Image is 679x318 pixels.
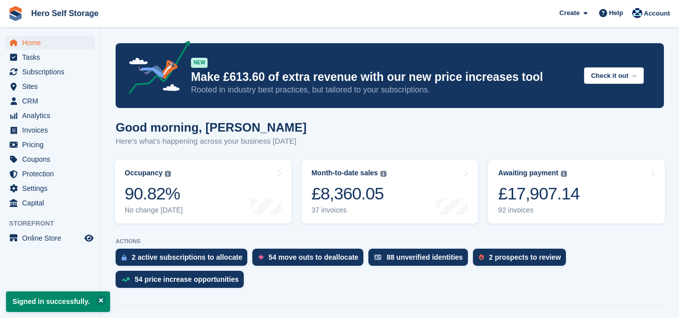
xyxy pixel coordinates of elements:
[489,253,561,261] div: 2 prospects to review
[8,6,23,21] img: stora-icon-8386f47178a22dfd0bd8f6a31ec36ba5ce8667c1dd55bd0f319d3a0aa187defe.svg
[5,94,95,108] a: menu
[312,206,386,215] div: 37 invoices
[115,160,292,224] a: Occupancy 90.82% No change [DATE]
[380,171,386,177] img: icon-info-grey-7440780725fd019a000dd9b08b2336e03edf1995a4989e88bcd33f0948082b44.svg
[268,253,358,261] div: 54 move outs to deallocate
[5,167,95,181] a: menu
[479,254,484,260] img: prospect-51fa495bee0391a8d652442698ab0144808aea92771e9ea1ae160a38d050c398.svg
[22,123,82,137] span: Invoices
[561,171,567,177] img: icon-info-grey-7440780725fd019a000dd9b08b2336e03edf1995a4989e88bcd33f0948082b44.svg
[473,249,571,271] a: 2 prospects to review
[116,271,249,293] a: 54 price increase opportunities
[22,50,82,64] span: Tasks
[22,167,82,181] span: Protection
[559,8,579,18] span: Create
[368,249,473,271] a: 88 unverified identities
[22,181,82,195] span: Settings
[22,65,82,79] span: Subscriptions
[191,84,576,95] p: Rooted in industry best practices, but tailored to your subscriptions.
[122,254,127,261] img: active_subscription_to_allocate_icon-d502201f5373d7db506a760aba3b589e785aa758c864c3986d89f69b8ff3...
[498,169,558,177] div: Awaiting payment
[252,249,368,271] a: 54 move outs to deallocate
[122,277,130,282] img: price_increase_opportunities-93ffe204e8149a01c8c9dc8f82e8f89637d9d84a8eef4429ea346261dce0b2c0.svg
[125,206,183,215] div: No change [DATE]
[5,65,95,79] a: menu
[22,196,82,210] span: Capital
[22,79,82,93] span: Sites
[116,238,664,245] p: ACTIONS
[632,8,642,18] img: Holly Budge
[386,253,463,261] div: 88 unverified identities
[498,183,579,204] div: £17,907.14
[83,232,95,244] a: Preview store
[609,8,623,18] span: Help
[5,181,95,195] a: menu
[191,70,576,84] p: Make £613.60 of extra revenue with our new price increases tool
[5,152,95,166] a: menu
[5,36,95,50] a: menu
[22,94,82,108] span: CRM
[22,231,82,245] span: Online Store
[312,183,386,204] div: £8,360.05
[5,109,95,123] a: menu
[116,121,307,134] h1: Good morning, [PERSON_NAME]
[312,169,378,177] div: Month-to-date sales
[116,136,307,147] p: Here's what's happening across your business [DATE]
[191,58,208,68] div: NEW
[27,5,103,22] a: Hero Self Storage
[5,231,95,245] a: menu
[6,291,110,312] p: Signed in successfully.
[498,206,579,215] div: 92 invoices
[644,9,670,19] span: Account
[125,183,183,204] div: 90.82%
[132,253,242,261] div: 2 active subscriptions to allocate
[165,171,171,177] img: icon-info-grey-7440780725fd019a000dd9b08b2336e03edf1995a4989e88bcd33f0948082b44.svg
[135,275,239,283] div: 54 price increase opportunities
[22,152,82,166] span: Coupons
[258,254,263,260] img: move_outs_to_deallocate_icon-f764333ba52eb49d3ac5e1228854f67142a1ed5810a6f6cc68b1a99e826820c5.svg
[116,249,252,271] a: 2 active subscriptions to allocate
[374,254,381,260] img: verify_identity-adf6edd0f0f0b5bbfe63781bf79b02c33cf7c696d77639b501bdc392416b5a36.svg
[5,79,95,93] a: menu
[302,160,478,224] a: Month-to-date sales £8,360.05 37 invoices
[5,138,95,152] a: menu
[120,41,190,98] img: price-adjustments-announcement-icon-8257ccfd72463d97f412b2fc003d46551f7dbcb40ab6d574587a9cd5c0d94...
[5,196,95,210] a: menu
[22,109,82,123] span: Analytics
[9,219,100,229] span: Storefront
[584,67,644,84] button: Check it out →
[488,160,665,224] a: Awaiting payment £17,907.14 92 invoices
[125,169,162,177] div: Occupancy
[22,36,82,50] span: Home
[5,50,95,64] a: menu
[5,123,95,137] a: menu
[22,138,82,152] span: Pricing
